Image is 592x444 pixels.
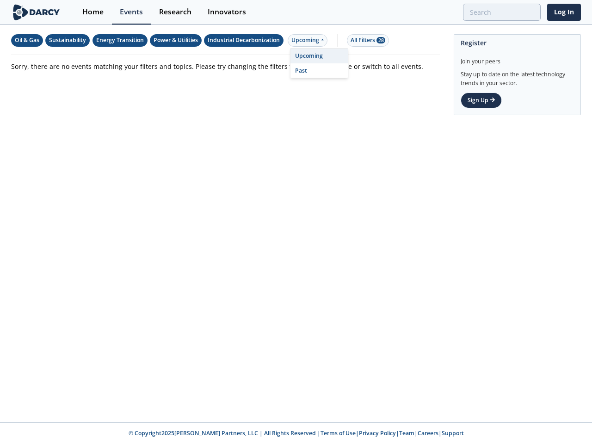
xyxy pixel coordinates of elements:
[208,8,246,16] div: Innovators
[92,34,148,47] button: Energy Transition
[288,34,328,47] div: Upcoming
[461,51,574,66] div: Join your peers
[290,49,348,63] div: Upcoming
[11,4,62,20] img: logo-wide.svg
[49,36,86,44] div: Sustainability
[463,4,541,21] input: Advanced Search
[290,63,348,78] div: Past
[418,429,438,437] a: Careers
[15,36,39,44] div: Oil & Gas
[150,34,202,47] button: Power & Utilities
[204,34,284,47] button: Industrial Decarbonization
[347,34,389,47] button: All Filters 28
[547,4,581,21] a: Log In
[553,407,583,435] iframe: chat widget
[359,429,396,437] a: Privacy Policy
[82,8,104,16] div: Home
[11,34,43,47] button: Oil & Gas
[154,36,198,44] div: Power & Utilities
[120,8,143,16] div: Events
[96,36,144,44] div: Energy Transition
[321,429,356,437] a: Terms of Use
[13,429,579,438] p: © Copyright 2025 [PERSON_NAME] Partners, LLC | All Rights Reserved | | | | |
[351,36,385,44] div: All Filters
[442,429,464,437] a: Support
[11,62,440,71] p: Sorry, there are no events matching your filters and topics. Please try changing the filters to b...
[399,429,414,437] a: Team
[376,37,385,43] span: 28
[45,34,90,47] button: Sustainability
[159,8,191,16] div: Research
[461,92,502,108] a: Sign Up
[208,36,280,44] div: Industrial Decarbonization
[461,35,574,51] div: Register
[461,66,574,87] div: Stay up to date on the latest technology trends in your sector.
